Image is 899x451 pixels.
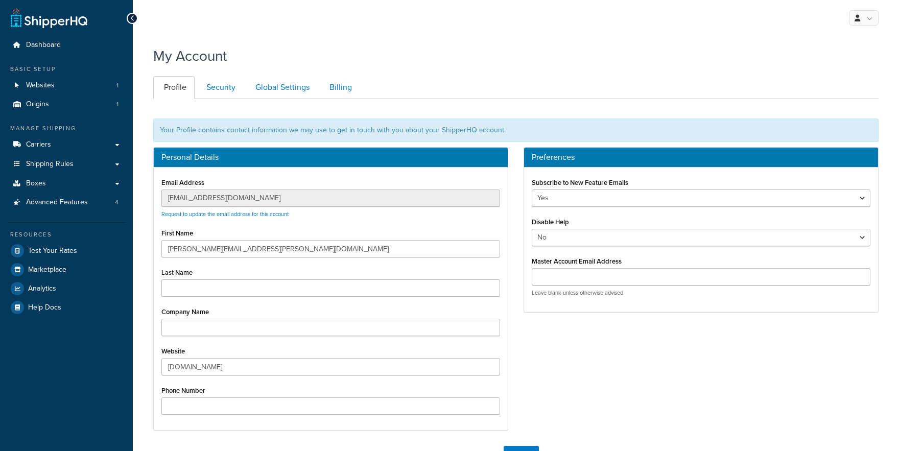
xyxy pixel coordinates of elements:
a: Dashboard [8,36,125,55]
a: Test Your Rates [8,242,125,260]
label: Phone Number [161,387,205,394]
label: Last Name [161,269,193,276]
span: Boxes [26,179,46,188]
span: Dashboard [26,41,61,50]
span: Carriers [26,140,51,149]
li: Advanced Features [8,193,125,212]
a: Carriers [8,135,125,154]
a: Profile [153,76,195,99]
label: Disable Help [532,218,569,226]
a: Boxes [8,174,125,193]
span: Origins [26,100,49,109]
span: 4 [115,198,119,207]
a: Shipping Rules [8,155,125,174]
div: Basic Setup [8,65,125,74]
h3: Preferences [532,153,870,162]
label: Company Name [161,308,209,316]
a: Advanced Features 4 [8,193,125,212]
span: Marketplace [28,266,66,274]
span: Advanced Features [26,198,88,207]
h3: Personal Details [161,153,500,162]
li: Origins [8,95,125,114]
span: Test Your Rates [28,247,77,255]
div: Manage Shipping [8,124,125,133]
li: Websites [8,76,125,95]
a: Marketplace [8,260,125,279]
a: Security [196,76,244,99]
span: Shipping Rules [26,160,74,169]
a: Billing [319,76,360,99]
span: Websites [26,81,55,90]
span: Help Docs [28,303,61,312]
a: ShipperHQ Home [11,8,87,28]
a: Websites 1 [8,76,125,95]
label: First Name [161,229,193,237]
div: Your Profile contains contact information we may use to get in touch with you about your ShipperH... [153,118,879,142]
label: Email Address [161,179,204,186]
span: 1 [116,81,119,90]
a: Origins 1 [8,95,125,114]
span: Analytics [28,284,56,293]
label: Website [161,347,185,355]
label: Master Account Email Address [532,257,622,265]
div: Resources [8,230,125,239]
a: Global Settings [245,76,318,99]
h1: My Account [153,46,227,66]
label: Subscribe to New Feature Emails [532,179,628,186]
a: Help Docs [8,298,125,317]
a: Analytics [8,279,125,298]
p: Leave blank unless otherwise advised [532,289,870,297]
a: Request to update the email address for this account [161,210,289,218]
span: 1 [116,100,119,109]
